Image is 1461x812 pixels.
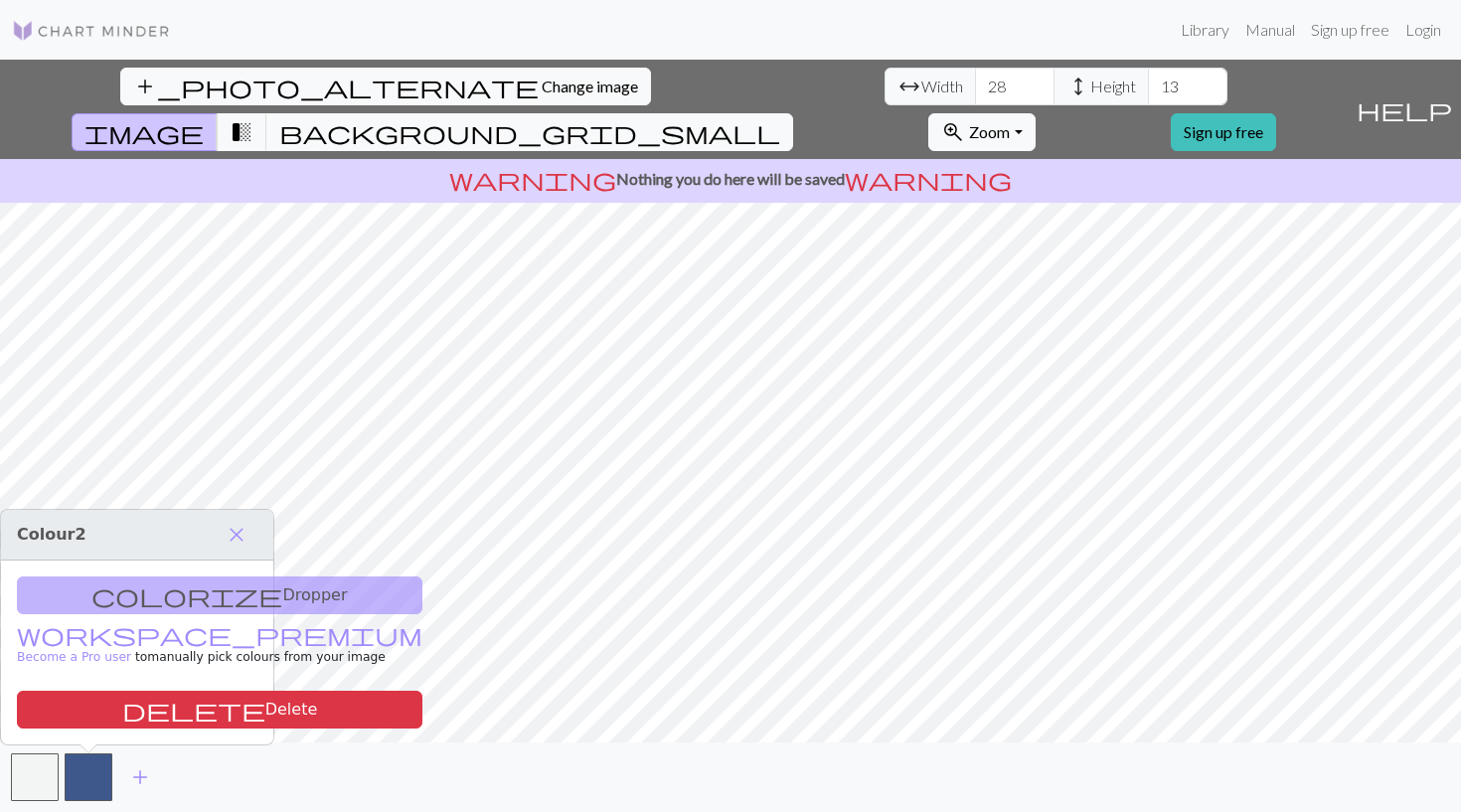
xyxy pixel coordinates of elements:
span: transition_fade [230,118,253,146]
a: Sign up free [1303,10,1397,50]
span: Zoom [969,122,1010,141]
span: Colour 2 [17,525,86,544]
button: Change image [120,68,651,105]
span: close [225,521,248,549]
span: warning [845,165,1012,193]
span: zoom_in [941,118,965,146]
button: Help [1348,60,1461,159]
button: Delete color [17,691,422,729]
span: help [1357,95,1452,123]
button: Add color [115,758,165,796]
button: Zoom [928,113,1035,151]
small: to manually pick colours from your image [17,629,422,664]
span: warning [449,165,616,193]
span: add [128,763,152,791]
span: height [1066,73,1090,100]
img: Logo [12,19,171,43]
a: Manual [1237,10,1303,50]
span: add_photo_alternate [133,73,539,100]
a: Become a Pro user [17,629,422,664]
a: Sign up free [1171,113,1276,151]
span: workspace_premium [17,620,422,648]
p: Nothing you do here will be saved [8,167,1453,191]
span: image [84,118,204,146]
button: Close [216,518,257,552]
a: Login [1397,10,1449,50]
span: Change image [542,77,638,95]
span: Width [921,75,963,98]
a: Library [1173,10,1237,50]
span: background_grid_small [279,118,780,146]
span: arrow_range [897,73,921,100]
span: Height [1090,75,1136,98]
span: delete [122,696,265,724]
